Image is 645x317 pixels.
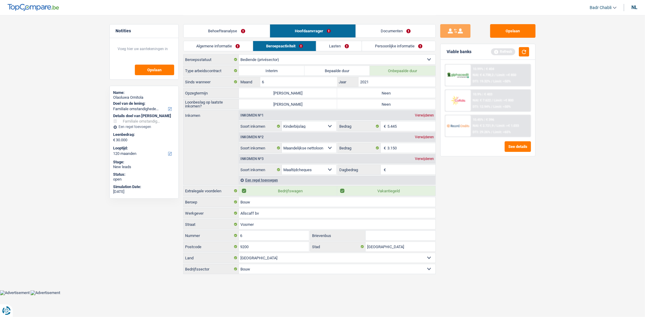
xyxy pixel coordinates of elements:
[184,253,239,263] label: Land
[239,77,260,87] label: Maand
[239,135,265,139] div: Inkomen nº2
[113,172,175,177] div: Status:
[381,143,387,153] span: €
[184,66,239,75] label: Type arbeidscontract
[239,99,337,109] label: [PERSON_NAME]
[184,219,239,229] label: Straat
[413,135,435,139] div: Verwijderen
[493,105,511,109] span: Limit: <50%
[473,98,491,102] span: NAI: € 7.622
[239,88,337,98] label: [PERSON_NAME]
[491,130,492,134] span: /
[338,121,381,131] label: Bedrag
[447,49,471,54] div: Viable banks
[493,130,511,134] span: Limit: <65%
[239,143,282,153] label: Soort inkomen
[473,130,490,134] span: DTI: 29.26%
[184,208,239,218] label: Werkgever
[239,157,265,161] div: Inkomen nº3
[113,125,175,129] div: Een regel toevoegen
[494,124,496,128] span: /
[337,99,435,109] label: Neen
[239,186,337,196] label: Bedrijfswagen
[491,105,492,109] span: /
[31,290,60,295] img: Advertisement
[473,92,492,96] div: 10.9% | € 403
[184,110,239,117] label: Inkomen
[497,124,519,128] span: Limit: >€ 1.033
[473,105,490,109] span: DTI: 12.94%
[490,24,536,38] button: Opslaan
[338,143,381,153] label: Bedrag
[184,41,253,51] a: Algemene informatie
[113,138,116,142] span: €
[270,24,356,37] a: Hoofdaanvrager
[184,264,239,274] label: Bedrijfssector
[473,79,490,83] span: DTI: 19.32%
[585,3,617,13] a: Badr Chabli
[253,41,316,51] a: Beroepsactiviteit
[413,157,435,161] div: Verwijderen
[239,114,265,117] div: Inkomen nº1
[239,165,282,175] label: Soort inkomen
[113,177,175,182] div: open
[473,73,494,77] span: NAI: € 4.738,2
[447,95,469,106] img: Cofidis
[381,165,387,175] span: €
[311,242,366,251] label: Stad
[491,48,515,55] div: Refresh
[113,160,175,165] div: Stage:
[113,146,174,151] label: Looptijd:
[311,231,366,240] label: Brievenbus
[113,114,175,118] div: Details doel van [PERSON_NAME]
[239,176,435,184] div: Een regel toevoegen
[362,41,435,51] a: Persoonlijke informatie
[260,77,337,87] input: MM
[184,99,239,109] label: Loonbeslag op laatste inkomen?
[356,24,435,37] a: Documenten
[497,73,516,77] span: Limit: >€ 850
[473,118,494,122] div: 10.45% | € 396
[113,165,175,169] div: New leads
[184,231,239,240] label: Nummer
[381,121,387,131] span: €
[473,67,494,71] div: 10.99% | € 404
[8,4,59,11] img: TopCompare Logo
[491,79,492,83] span: /
[184,55,239,64] label: Beroepsstatuut
[413,114,435,117] div: Verwijderen
[305,66,370,75] label: Bepaalde duur
[184,77,239,87] label: Sinds wanneer
[447,72,469,79] img: Alphacredit
[447,120,469,131] img: Record Credits
[113,101,174,106] label: Doel van de lening:
[184,242,239,251] label: Postcode
[184,186,239,196] label: Extralegale voordelen
[494,73,496,77] span: /
[473,124,494,128] span: NAI: € 2.721,9
[370,66,435,75] label: Onbepaalde duur
[184,24,270,37] a: Behoefteanalyse
[184,88,239,98] label: Opzegtermijn
[337,77,359,87] label: Jaar
[135,65,174,75] button: Opslaan
[316,41,362,51] a: Lasten
[493,79,511,83] span: Limit: <50%
[505,141,531,152] button: See details
[239,66,305,75] label: Interim
[113,95,175,100] div: Olaoluwa Omitola
[492,98,493,102] span: /
[113,132,174,137] label: Leenbedrag:
[590,5,611,10] span: Badr Chabli
[338,165,381,175] label: Dagbedrag
[337,88,435,98] label: Neen
[147,68,161,72] span: Opslaan
[239,121,282,131] label: Soort inkomen
[337,186,435,196] label: Vakantiegeld
[631,5,637,10] div: nl
[116,28,172,34] h5: Notities
[494,98,513,102] span: Limit: >€ 800
[184,197,239,207] label: Beroep
[113,189,175,194] div: [DATE]
[359,77,435,87] input: JJJJ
